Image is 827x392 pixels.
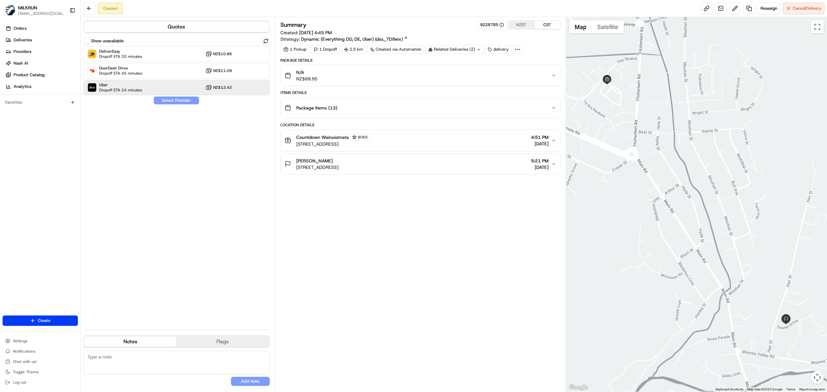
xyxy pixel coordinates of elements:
[534,21,560,29] button: CST
[281,154,560,174] button: [PERSON_NAME][STREET_ADDRESS]5:21 PM[DATE]
[213,68,232,73] span: NZ$11.09
[213,85,232,90] span: NZ$12.42
[531,134,549,140] span: 4:51 PM
[84,336,176,347] button: Notes
[568,383,589,392] a: Open this area in Google Maps (opens a new window)
[91,38,124,44] label: Show unavailable
[99,88,142,93] span: Dropoff ETA 24 minutes
[281,98,560,118] button: Package Items (13)
[747,387,782,391] span: Map data ©2025 Google
[3,46,80,57] a: Providers
[14,26,26,31] span: Orders
[14,49,31,55] span: Providers
[38,318,50,324] span: Create
[99,82,142,88] span: Uber
[311,45,340,54] div: 1 Dropoff
[3,378,78,387] button: Log out
[13,380,26,385] span: Log out
[13,369,39,375] span: Toggle Theme
[5,5,16,15] img: MILKRUN
[99,54,142,59] span: Dropoff ETA 33 minutes
[592,20,624,33] button: Show satellite imagery
[480,22,504,28] button: 9228785
[296,134,349,140] span: Countdown Wainuiomata
[18,11,64,16] button: [EMAIL_ADDRESS][DOMAIN_NAME]
[205,67,232,74] button: NZ$11.09
[99,71,142,76] span: Dropoff ETA 45 minutes
[299,30,332,36] span: [DATE] 4:45 PM
[88,83,96,92] img: Uber
[296,141,370,147] span: [STREET_ADDRESS]
[3,35,80,45] a: Deliveries
[280,90,560,95] div: Items Details
[3,23,80,34] a: Orders
[84,22,269,32] button: Quotes
[569,20,592,33] button: Show street map
[280,45,309,54] div: 1 Pickup
[485,45,512,54] div: delivery
[99,49,142,54] span: DeliverEasy
[3,315,78,326] button: Create
[14,84,31,89] span: Analytics
[758,3,780,14] button: Reassign
[280,22,307,28] h3: Summary
[13,338,27,344] span: Settings
[508,21,534,29] button: NZST
[367,45,424,54] a: Created via Automation
[358,135,368,140] span: 9065
[296,76,318,82] span: NZ$88.95
[568,383,589,392] img: Google
[3,81,80,92] a: Analytics
[3,357,78,366] button: Chat with us!
[176,336,269,347] button: Flags
[301,36,408,42] a: Dynamic (Everything DD, DE, Uber) (dss_7D8eix)
[99,66,142,71] span: DoorDash Drive
[296,158,333,164] span: [PERSON_NAME]
[716,387,743,392] button: Keyboard shortcuts
[280,29,332,36] span: Created:
[14,72,45,78] span: Product Catalog
[793,5,822,11] span: Cancel Delivery
[3,3,67,18] button: MILKRUNMILKRUN[EMAIL_ADDRESS][DOMAIN_NAME]
[296,69,318,76] span: N/A
[531,140,549,147] span: [DATE]
[14,37,32,43] span: Deliveries
[13,349,36,354] span: Notifications
[3,58,80,68] a: Nash AI
[425,45,484,54] div: Related Deliveries (2)
[783,3,824,14] button: CancelDelivery
[799,387,825,391] a: Report a map error
[88,50,96,58] img: DeliverEasy
[281,65,560,86] button: N/ANZ$88.95
[786,387,795,391] a: Terms (opens in new tab)
[205,51,232,57] button: NZ$10.86
[811,20,824,33] button: Toggle fullscreen view
[213,51,232,57] span: NZ$10.86
[531,158,549,164] span: 5:21 PM
[88,67,96,75] img: DoorDash Drive
[296,164,339,170] span: [STREET_ADDRESS]
[18,5,37,11] button: MILKRUN
[296,105,337,111] span: Package Items ( 13 )
[301,36,403,42] span: Dynamic (Everything DD, DE, Uber) (dss_7D8eix)
[3,367,78,377] button: Toggle Theme
[341,45,366,54] div: 2.5 km
[280,122,560,128] div: Location Details
[280,58,560,63] div: Package Details
[3,97,78,108] div: Favorites
[531,164,549,170] span: [DATE]
[281,130,560,151] button: Countdown Wainuiomata9065[STREET_ADDRESS]4:51 PM[DATE]
[205,84,232,91] button: NZ$12.42
[3,347,78,356] button: Notifications
[3,336,78,346] button: Settings
[760,5,777,11] span: Reassign
[280,36,408,42] div: Strategy:
[13,359,37,364] span: Chat with us!
[811,371,824,384] button: Map camera controls
[3,70,80,80] a: Product Catalog
[14,60,28,66] span: Nash AI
